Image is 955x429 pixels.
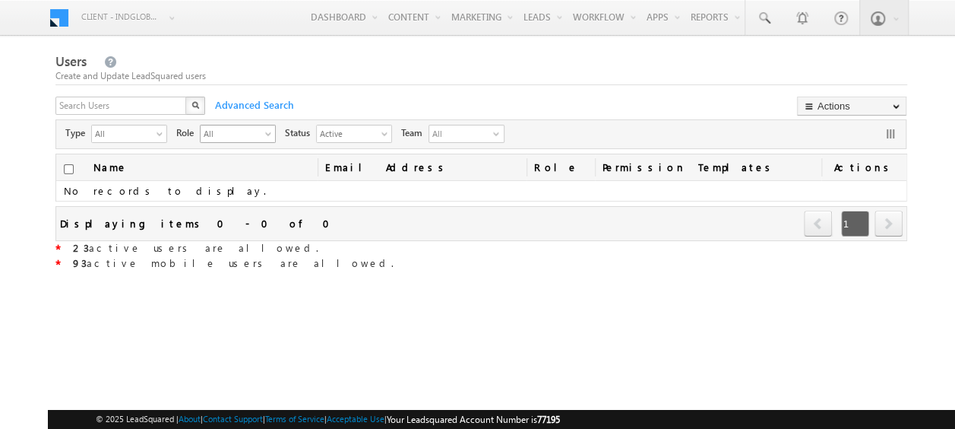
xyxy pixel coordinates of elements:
[157,129,169,138] span: select
[821,154,906,180] span: Actions
[65,126,91,140] span: Type
[55,69,907,83] div: Create and Update LeadSquared users
[429,126,490,142] span: All
[265,129,277,138] span: select
[527,154,596,180] a: Role
[804,212,833,237] a: prev
[191,101,199,109] img: Search
[92,126,154,141] span: All
[265,414,324,424] a: Terms of Service
[86,154,135,180] a: Name
[60,214,339,232] div: Displaying items 0 - 0 of 0
[81,9,161,24] span: Client - indglobal2 (77195)
[401,126,428,140] span: Team
[327,414,384,424] a: Acceptable Use
[73,241,89,254] strong: 23
[179,414,201,424] a: About
[176,126,200,140] span: Role
[96,412,560,427] span: © 2025 LeadSquared | | | | |
[73,241,318,254] span: active users are allowed.
[201,126,263,141] span: All
[387,414,560,425] span: Your Leadsquared Account Number is
[874,211,903,237] span: next
[73,256,394,269] span: active mobile users are allowed.
[56,181,906,202] td: No records to display.
[317,126,379,141] span: Active
[203,414,263,424] a: Contact Support
[804,211,832,237] span: prev
[874,212,903,237] a: next
[797,97,906,116] button: Actions
[55,97,188,115] input: Search Users
[285,126,316,140] span: Status
[841,211,869,237] span: 1
[55,52,87,70] span: Users
[318,154,527,180] a: Email Address
[73,256,87,269] strong: 93
[207,98,299,112] span: Advanced Search
[595,154,821,180] span: Permission Templates
[537,414,560,425] span: 77195
[381,129,394,138] span: select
